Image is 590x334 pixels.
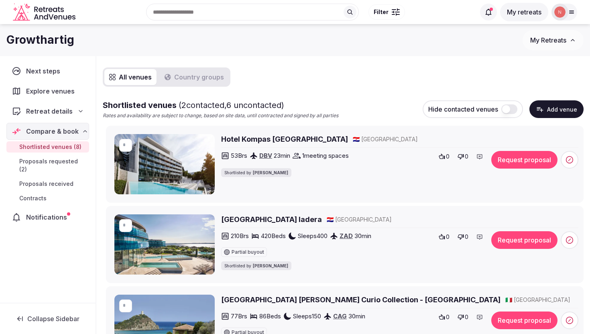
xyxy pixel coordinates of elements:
span: 🇭🇷 [353,136,360,143]
span: Proposals received [19,180,73,188]
button: 🇭🇷 [327,216,334,224]
span: Shortlisted venues [103,100,284,110]
span: 1 meeting spaces [302,151,349,160]
span: [GEOGRAPHIC_DATA] [514,296,570,304]
button: All venues [104,69,157,85]
span: [GEOGRAPHIC_DATA] [361,135,418,143]
div: Shortlisted by [221,168,291,177]
span: [PERSON_NAME] [253,263,288,269]
svg: Retreats and Venues company logo [13,3,77,21]
a: Proposals requested (2) [6,156,89,175]
span: 🇭🇷 [327,216,334,223]
span: Retreat details [26,106,73,116]
a: Notifications [6,209,89,226]
a: DBV [259,152,272,159]
button: My retreats [500,3,548,21]
button: 0 [436,151,452,162]
button: Filter [368,4,405,20]
p: Rates and availability are subject to change, based on site data, until contracted and signed by ... [103,112,338,119]
button: 0 [436,312,452,323]
a: ZAD [340,232,353,240]
span: 77 Brs [231,312,247,320]
button: 🇭🇷 [353,135,360,143]
button: Request proposal [491,231,557,249]
a: Proposals received [6,178,89,189]
button: 0 [455,312,471,323]
span: 420 Beds [261,232,286,240]
span: 53 Brs [231,151,247,160]
button: My Retreats [523,30,584,50]
button: 0 [436,231,452,242]
button: Country groups [160,69,229,85]
img: Falkensteiner Hotel & Spa Iadera [114,214,215,275]
a: CAG [333,312,347,320]
a: My retreats [500,8,548,16]
a: Contracts [6,193,89,204]
span: Explore venues [26,86,78,96]
a: Hotel Kompas [GEOGRAPHIC_DATA] [221,134,348,144]
img: Hotel Kompas Dubrovnik [114,134,215,194]
span: 30 min [354,232,371,240]
span: [PERSON_NAME] [253,170,288,175]
span: [GEOGRAPHIC_DATA] [335,216,392,224]
span: 0 [446,313,450,321]
button: Request proposal [491,151,557,169]
h1: Growthartig [6,32,74,48]
div: Shortlisted by [221,261,291,270]
span: 30 min [348,312,365,320]
span: Proposals requested (2) [19,157,86,173]
button: Request proposal [491,312,557,329]
span: ( 2 contacted, 6 uncontacted) [179,100,284,110]
span: 0 [446,233,450,241]
a: Next steps [6,63,89,79]
span: Filter [374,8,389,16]
button: 0 [455,151,471,162]
button: Add venue [529,100,584,118]
span: Hide contacted venues [428,105,498,113]
button: Collapse Sidebar [6,310,89,328]
span: Next steps [26,66,63,76]
span: Shortlisted venues (8) [19,143,81,151]
a: Shortlisted venues (8) [6,141,89,153]
span: Sleeps 150 [293,312,321,320]
span: 0 [465,313,468,321]
span: 210 Brs [231,232,249,240]
span: Compare & book [26,126,79,136]
button: 🇮🇹 [505,296,512,304]
span: Notifications [26,212,70,222]
button: 0 [455,231,471,242]
span: 0 [465,153,468,161]
span: Partial buyout [232,250,264,255]
img: noemi [554,6,566,18]
a: [GEOGRAPHIC_DATA] Iadera [221,214,322,224]
span: 0 [446,153,450,161]
a: Explore venues [6,83,89,100]
a: Visit the homepage [13,3,77,21]
span: 23 min [274,151,290,160]
span: Sleeps 400 [298,232,328,240]
a: [GEOGRAPHIC_DATA] [PERSON_NAME] Curio Collection - [GEOGRAPHIC_DATA] [221,295,500,305]
span: 🇮🇹 [505,296,512,303]
span: My Retreats [530,36,566,44]
span: 0 [465,233,468,241]
span: Contracts [19,194,47,202]
span: 86 Beds [259,312,281,320]
span: Collapse Sidebar [27,315,79,323]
